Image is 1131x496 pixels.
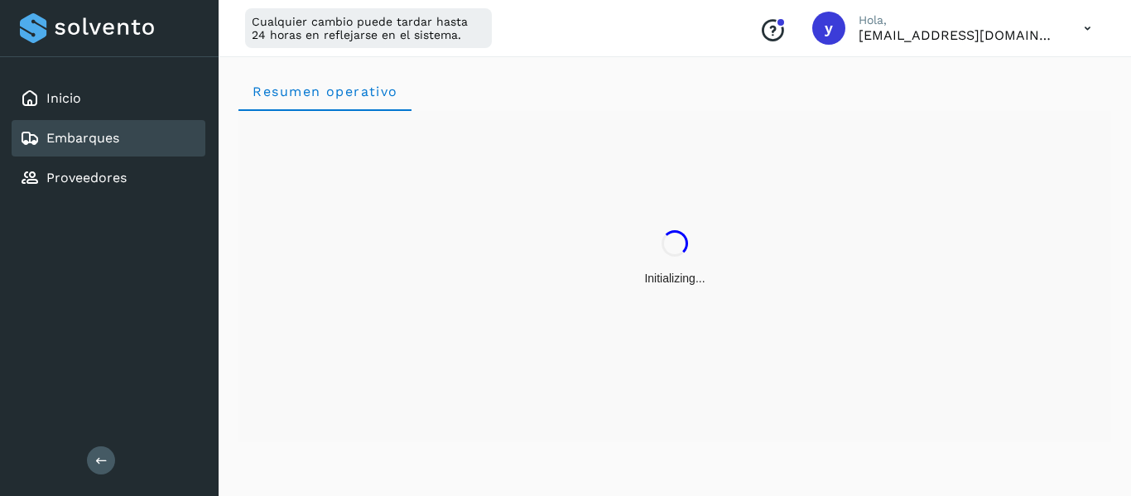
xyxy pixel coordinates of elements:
[46,90,81,106] a: Inicio
[859,27,1057,43] p: yortega@niagarawater.com
[245,8,492,48] div: Cualquier cambio puede tardar hasta 24 horas en reflejarse en el sistema.
[252,84,398,99] span: Resumen operativo
[12,120,205,157] div: Embarques
[46,130,119,146] a: Embarques
[12,80,205,117] div: Inicio
[859,13,1057,27] p: Hola,
[12,160,205,196] div: Proveedores
[46,170,127,185] a: Proveedores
